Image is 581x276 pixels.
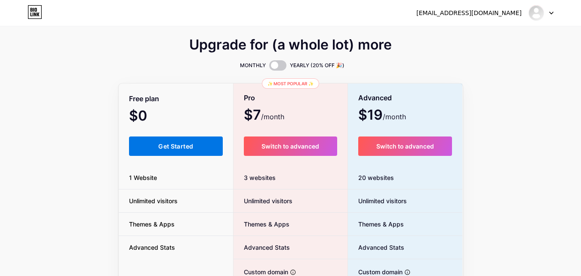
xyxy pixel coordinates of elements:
[358,110,406,122] span: $19
[348,220,404,229] span: Themes & Apps
[244,110,284,122] span: $7
[119,196,188,205] span: Unlimited visitors
[262,78,319,89] div: ✨ Most popular ✨
[129,91,159,106] span: Free plan
[240,61,266,70] span: MONTHLY
[383,112,406,122] span: /month
[119,243,185,252] span: Advanced Stats
[189,40,392,50] span: Upgrade for (a whole lot) more
[234,196,292,205] span: Unlimited visitors
[129,136,223,156] button: Get Started
[416,9,522,18] div: [EMAIL_ADDRESS][DOMAIN_NAME]
[119,220,185,229] span: Themes & Apps
[129,111,170,123] span: $0
[290,61,344,70] span: YEARLY (20% OFF 🎉)
[376,143,434,150] span: Switch to advanced
[358,136,452,156] button: Switch to advanced
[158,143,193,150] span: Get Started
[244,90,255,105] span: Pro
[119,173,167,182] span: 1 Website
[348,196,407,205] span: Unlimited visitors
[528,5,544,21] img: drtfgyh
[234,166,347,189] div: 3 websites
[234,220,289,229] span: Themes & Apps
[261,143,319,150] span: Switch to advanced
[358,90,392,105] span: Advanced
[234,243,290,252] span: Advanced Stats
[348,243,404,252] span: Advanced Stats
[244,136,337,156] button: Switch to advanced
[348,166,463,189] div: 20 websites
[261,112,284,122] span: /month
